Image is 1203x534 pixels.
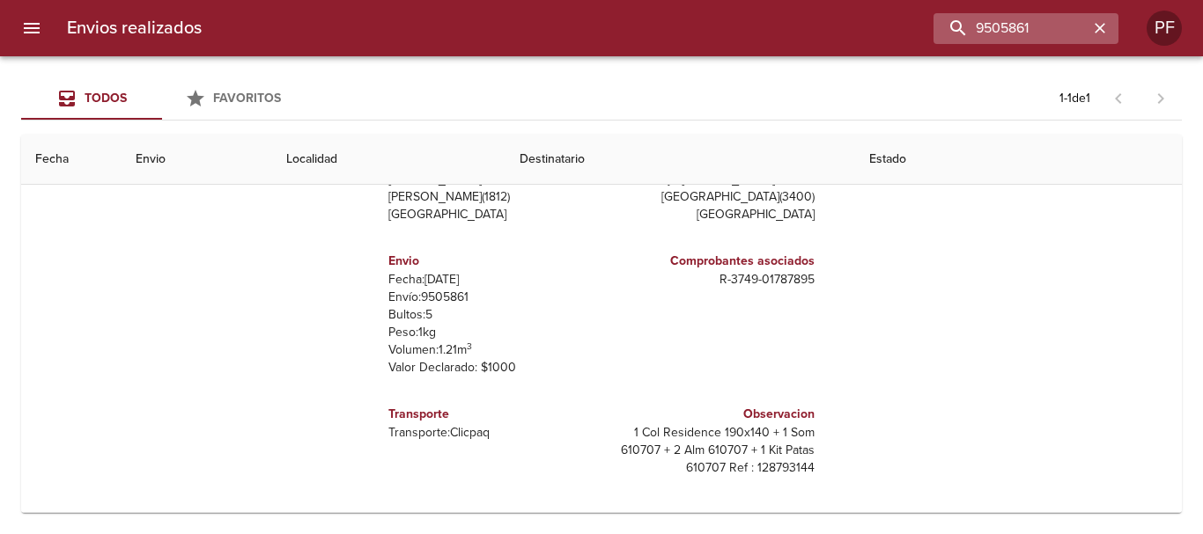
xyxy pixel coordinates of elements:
[609,188,815,206] p: [GEOGRAPHIC_DATA] ( 3400 )
[388,289,594,306] p: Envío: 9505861
[272,135,506,185] th: Localidad
[934,13,1089,44] input: buscar
[388,341,594,359] p: Volumen: 1.21 m
[609,271,815,289] p: R - 3749 - 01787895
[388,405,594,424] h6: Transporte
[388,271,594,289] p: Fecha: [DATE]
[609,405,815,424] h6: Observacion
[855,135,1182,185] th: Estado
[609,206,815,223] p: [GEOGRAPHIC_DATA]
[388,252,594,271] h6: Envio
[1147,11,1182,46] div: PF
[609,252,815,271] h6: Comprobantes asociados
[467,340,472,352] sup: 3
[213,91,281,106] span: Favoritos
[122,135,272,185] th: Envio
[1059,90,1090,107] p: 1 - 1 de 1
[388,359,594,377] p: Valor Declarado: $ 1000
[67,14,202,42] h6: Envios realizados
[85,91,127,106] span: Todos
[21,135,122,185] th: Fecha
[1097,89,1140,106] span: Pagina anterior
[388,206,594,223] p: [GEOGRAPHIC_DATA]
[388,324,594,341] p: Peso: 1 kg
[388,424,594,442] p: Transporte: Clicpaq
[388,188,594,206] p: [PERSON_NAME] ( 1812 )
[506,135,854,185] th: Destinatario
[11,7,53,49] button: menu
[388,306,594,324] p: Bultos: 5
[609,424,815,477] p: 1 Col Residence 190x140 + 1 Som 610707 + 2 Alm 610707 + 1 Kit Patas 610707 Ref : 128793144
[21,77,303,120] div: Tabs Envios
